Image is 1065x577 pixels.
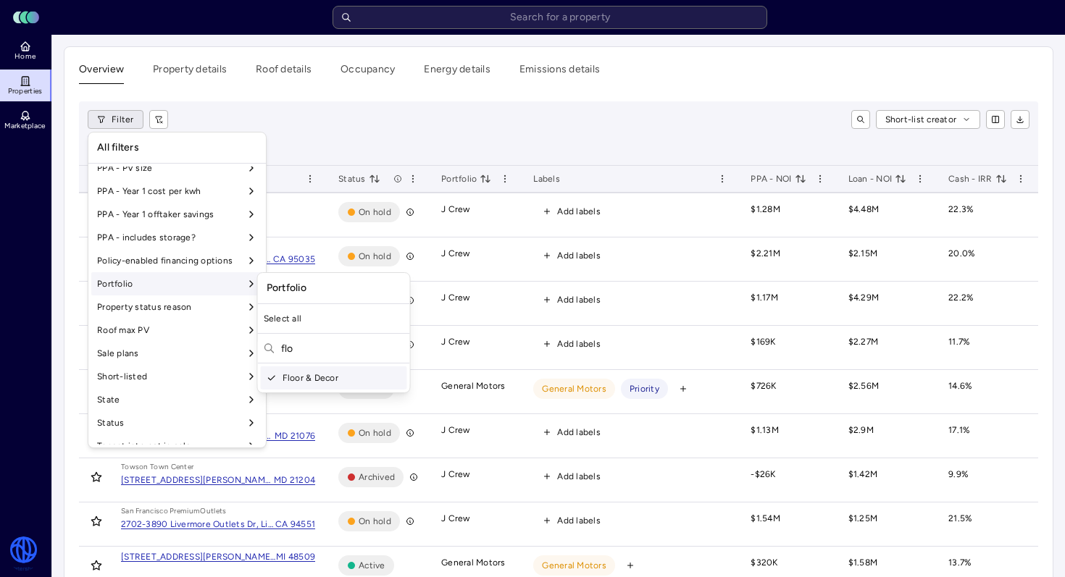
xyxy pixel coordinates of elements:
[91,180,263,203] div: PPA - Year 1 cost per kwh
[91,249,263,272] div: Policy-enabled financing options
[91,156,263,180] div: PPA - PV size
[91,342,263,365] div: Sale plans
[261,276,407,300] div: Portfolio
[258,366,410,389] div: Suggestions
[91,388,263,411] div: State
[258,307,410,330] div: Select all
[91,411,263,434] div: Status
[91,135,263,160] div: All filters
[91,226,263,249] div: PPA - includes storage?
[91,319,263,342] div: Roof max PV
[91,203,263,226] div: PPA - Year 1 offtaker savings
[261,366,407,389] div: Floor & Decor
[91,295,263,319] div: Property status reason
[91,434,263,458] div: Tenant interest in solar
[91,365,263,388] div: Short-listed
[91,272,263,295] div: Portfolio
